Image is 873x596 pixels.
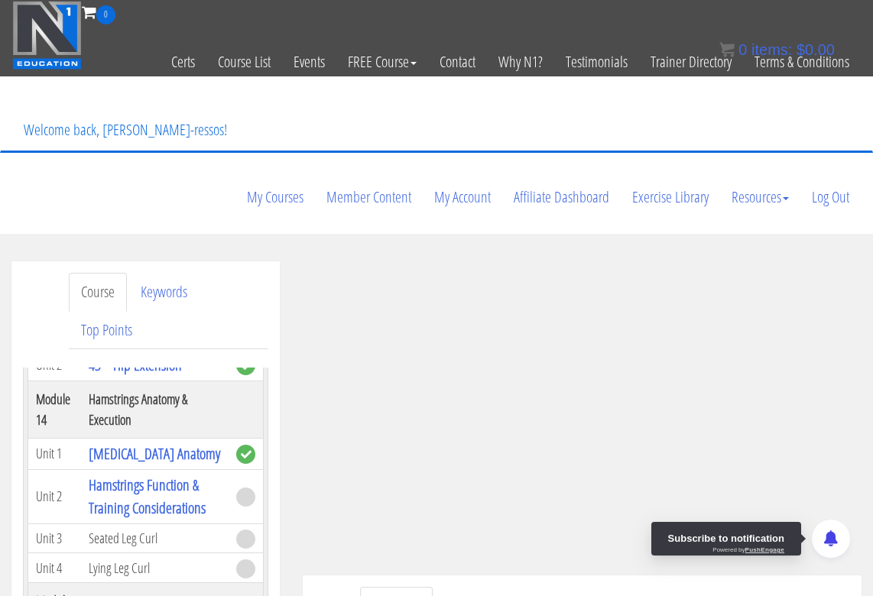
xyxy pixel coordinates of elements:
[428,24,487,99] a: Contact
[554,24,639,99] a: Testimonials
[160,24,206,99] a: Certs
[236,445,255,464] span: complete
[81,523,229,553] td: Seated Leg Curl
[28,469,81,523] td: Unit 2
[81,381,229,438] th: Hamstrings Anatomy & Execution
[712,546,784,553] div: Powered by
[89,443,220,464] a: [MEDICAL_DATA] Anatomy
[797,41,835,58] bdi: 0.00
[89,475,206,518] a: Hamstrings Function & Training Considerations
[89,355,182,375] a: 45˚ Hip Extension
[336,24,428,99] a: FREE Course
[800,160,861,234] a: Log Out
[797,41,805,58] span: $
[28,381,81,438] th: Module 14
[28,523,81,553] td: Unit 3
[720,160,800,234] a: Resources
[621,160,720,234] a: Exercise Library
[12,1,82,70] img: n1-education
[738,41,747,58] span: 0
[639,24,743,99] a: Trainer Directory
[69,311,144,350] a: Top Points
[206,24,282,99] a: Course List
[743,24,861,99] a: Terms & Conditions
[128,273,200,312] a: Keywords
[12,99,239,160] p: Welcome back, [PERSON_NAME]-ressos!
[423,160,502,234] a: My Account
[69,273,127,312] a: Course
[315,160,423,234] a: Member Content
[28,438,81,469] td: Unit 1
[502,160,621,234] a: Affiliate Dashboard
[82,2,115,22] a: 0
[235,160,315,234] a: My Courses
[668,531,784,546] div: Subscribe to notification
[28,553,81,583] td: Unit 4
[81,553,229,583] td: Lying Leg Curl
[745,546,784,553] strong: PushEngage
[751,41,792,58] span: items:
[719,41,835,58] a: 0 items: $0.00
[719,42,735,57] img: icon11.png
[487,24,554,99] a: Why N1?
[96,5,115,24] span: 0
[282,24,336,99] a: Events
